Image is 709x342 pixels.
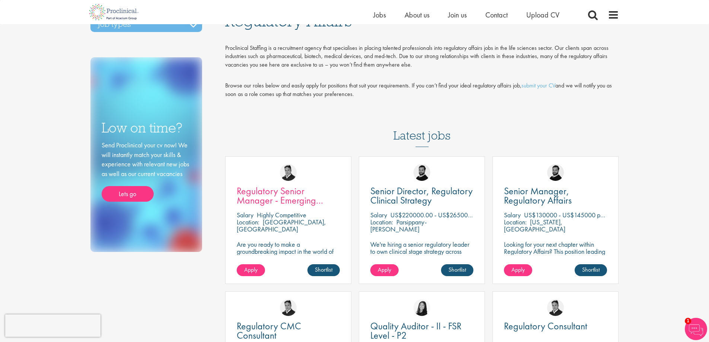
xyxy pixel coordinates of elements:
span: Senior Manager, Regulatory Affairs [504,185,572,207]
img: Peter Duvall [280,164,297,181]
a: Senior Director, Regulatory Clinical Strategy [370,186,473,205]
a: submit your CV [521,81,555,89]
img: Numhom Sudsok [413,299,430,316]
span: Apply [511,266,525,274]
p: [GEOGRAPHIC_DATA], [GEOGRAPHIC_DATA] [237,218,326,233]
a: Regulatory CMC Consultant [237,322,340,340]
p: US$220000.00 - US$265000 per annum + Highly Competitive Salary [390,211,574,219]
a: Regulatory Senior Manager - Emerging Markets [237,186,340,205]
span: 1 [685,318,691,324]
span: Location: [237,218,259,226]
p: Are you ready to make a groundbreaking impact in the world of biotechnology? Join a growing compa... [237,241,340,276]
span: Quality Auditor - II - FSR Level - P2 [370,320,462,342]
p: We're hiring a senior regulatory leader to own clinical stage strategy across multiple programs. [370,241,473,262]
span: Salary [237,211,253,219]
span: Location: [370,218,393,226]
span: Salary [370,211,387,219]
img: Peter Duvall [280,299,297,316]
a: Apply [237,264,265,276]
div: Send Proclinical your cv now! We will instantly match your skills & experience with relevant new ... [102,140,191,202]
iframe: reCAPTCHA [5,314,100,337]
span: Regulatory Senior Manager - Emerging Markets [237,185,323,216]
p: [US_STATE], [GEOGRAPHIC_DATA] [504,218,565,233]
span: Regulatory Consultant [504,320,587,332]
a: Regulatory Consultant [504,322,607,331]
p: Highly Competitive [257,211,306,219]
span: Regulatory CMC Consultant [237,320,301,342]
a: Jobs [373,10,386,20]
a: Apply [504,264,532,276]
a: Shortlist [307,264,340,276]
img: Nick Walker [547,164,564,181]
a: Shortlist [441,264,473,276]
div: Browse our roles below and easily apply for positions that suit your requirements. If you can’t f... [225,81,619,99]
a: Quality Auditor - II - FSR Level - P2 [370,322,473,340]
div: Proclinical Staffing is a recruitment agency that specialises in placing talented professionals i... [225,44,619,70]
img: Nick Walker [413,164,430,181]
a: About us [405,10,429,20]
a: Apply [370,264,399,276]
a: Shortlist [575,264,607,276]
h3: Latest jobs [393,111,451,147]
img: Peter Duvall [547,299,564,316]
a: Join us [448,10,467,20]
span: Apply [378,266,391,274]
p: US$130000 - US$145000 per annum [524,211,624,219]
span: Apply [244,266,258,274]
img: Chatbot [685,318,707,340]
a: Lets go [102,186,154,202]
a: Contact [485,10,508,20]
span: Senior Director, Regulatory Clinical Strategy [370,185,473,207]
p: Parsippany-[PERSON_NAME][GEOGRAPHIC_DATA], [GEOGRAPHIC_DATA] [370,218,434,247]
span: Salary [504,211,521,219]
a: Senior Manager, Regulatory Affairs [504,186,607,205]
p: Looking for your next chapter within Regulatory Affairs? This position leading projects and worki... [504,241,607,269]
span: Location: [504,218,527,226]
a: Upload CV [526,10,559,20]
h3: Low on time? [102,121,191,135]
